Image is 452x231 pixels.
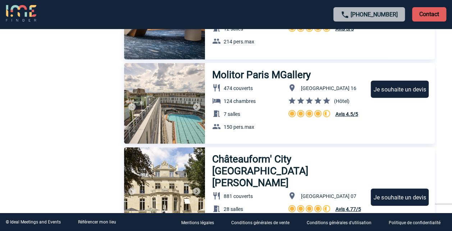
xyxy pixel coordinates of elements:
div: Je souhaite un devis [371,81,429,98]
img: call-24-px.png [341,10,349,19]
a: Conditions générales de vente [225,219,301,226]
a: Politique de confidentialité [383,219,452,226]
img: baseline_restaurant_white_24dp-b.png [212,192,221,200]
p: Mentions légales [181,220,214,225]
img: baseline_hotel_white_24dp-b.png [212,96,221,105]
span: 7 salles [224,111,240,117]
img: baseline_location_on_white_24dp-b.png [288,192,296,200]
div: Je souhaite un devis [371,189,429,206]
div: © Ideal Meetings and Events [6,220,61,225]
p: Contact [412,7,446,22]
span: [GEOGRAPHIC_DATA] 16 [301,85,356,91]
img: baseline_restaurant_white_24dp-b.png [212,84,221,92]
span: 150 pers.max [224,124,254,130]
p: Conditions générales de vente [231,220,289,225]
h3: Châteauform' City [GEOGRAPHIC_DATA][PERSON_NAME] [212,153,364,189]
span: 12 salles [224,26,243,32]
a: Conditions générales d'utilisation [301,219,383,226]
span: 214 pers.max [224,39,254,44]
span: (Hôtel) [334,98,349,104]
span: Avis 4.77/5 [335,206,361,212]
img: 1.jpg [124,63,205,144]
span: Avis 4.5/5 [335,111,358,117]
img: baseline_meeting_room_white_24dp-b.png [212,109,221,118]
span: 881 couverts [224,193,253,199]
img: baseline_group_white_24dp-b.png [212,122,221,131]
a: [PHONE_NUMBER] [351,11,398,18]
img: 1.jpg [124,147,205,228]
img: baseline_meeting_room_white_24dp-b.png [212,204,221,213]
p: Politique de confidentialité [389,220,440,225]
span: Avis 5/5 [335,26,353,32]
span: [GEOGRAPHIC_DATA] 07 [301,193,356,199]
a: Référencer mon lieu [78,220,116,225]
span: 474 couverts [224,85,253,91]
h3: Molitor Paris MGallery [212,69,311,81]
a: Mentions légales [175,219,225,226]
span: 28 salles [224,206,243,212]
span: 124 chambres [224,98,256,104]
p: Conditions générales d'utilisation [307,220,371,225]
img: baseline_location_on_white_24dp-b.png [288,84,296,92]
img: baseline_group_white_24dp-b.png [212,37,221,46]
